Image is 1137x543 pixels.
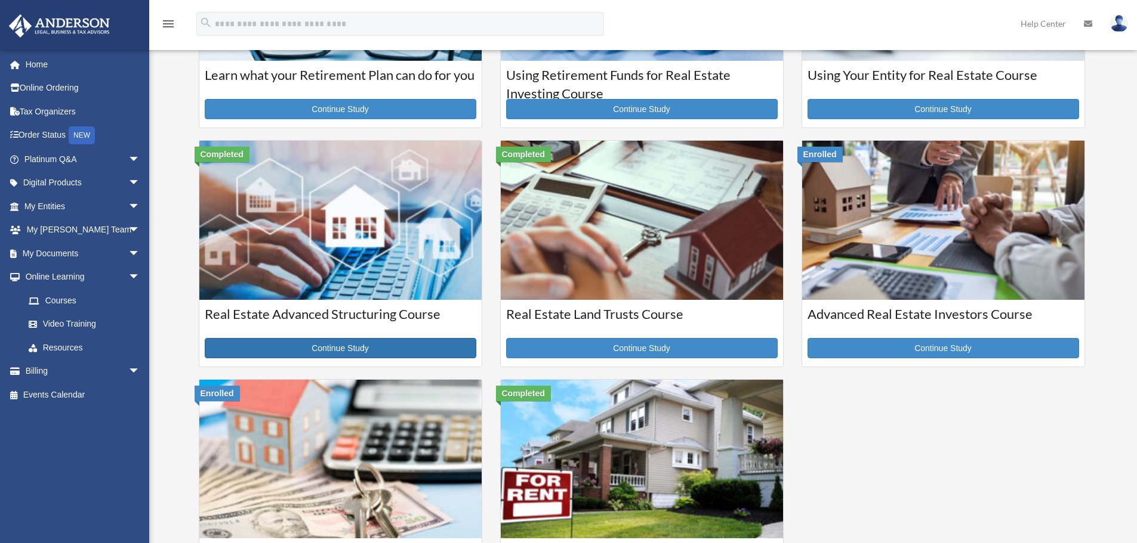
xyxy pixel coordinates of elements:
a: Order StatusNEW [8,123,158,148]
span: arrow_drop_down [128,241,152,266]
span: arrow_drop_down [128,265,152,290]
a: Continue Study [506,99,778,119]
a: Online Ordering [8,76,158,100]
span: arrow_drop_down [128,147,152,172]
a: Continue Study [808,99,1079,119]
div: Completed [496,386,551,401]
h3: Advanced Real Estate Investors Course [808,305,1079,335]
div: Enrolled [797,147,843,162]
h3: Using Your Entity for Real Estate Course [808,66,1079,96]
i: search [199,16,212,29]
a: menu [161,21,175,31]
a: Home [8,52,158,76]
i: menu [161,17,175,31]
a: Events Calendar [8,383,158,407]
a: My Entitiesarrow_drop_down [8,194,158,218]
h3: Learn what your Retirement Plan can do for you [205,66,476,96]
span: arrow_drop_down [128,218,152,243]
a: Courses [17,288,152,312]
a: Continue Study [506,338,778,358]
span: arrow_drop_down [128,194,152,219]
h3: Using Retirement Funds for Real Estate Investing Course [506,66,778,96]
a: Tax Organizers [8,100,158,123]
a: Continue Study [205,338,476,358]
h3: Real Estate Land Trusts Course [506,305,778,335]
img: User Pic [1110,15,1128,32]
img: Anderson Advisors Platinum Portal [5,14,113,38]
a: Resources [17,336,158,359]
a: Video Training [17,312,158,336]
a: My [PERSON_NAME] Teamarrow_drop_down [8,218,158,242]
div: Completed [496,147,551,162]
a: Platinum Q&Aarrow_drop_down [8,147,158,171]
div: Completed [195,147,249,162]
h3: Real Estate Advanced Structuring Course [205,305,476,335]
a: Continue Study [808,338,1079,358]
div: Enrolled [195,386,240,401]
a: Online Learningarrow_drop_down [8,265,158,289]
span: arrow_drop_down [128,359,152,384]
a: My Documentsarrow_drop_down [8,241,158,265]
div: NEW [69,126,95,144]
span: arrow_drop_down [128,171,152,196]
a: Digital Productsarrow_drop_down [8,171,158,195]
a: Billingarrow_drop_down [8,359,158,383]
a: Continue Study [205,99,476,119]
